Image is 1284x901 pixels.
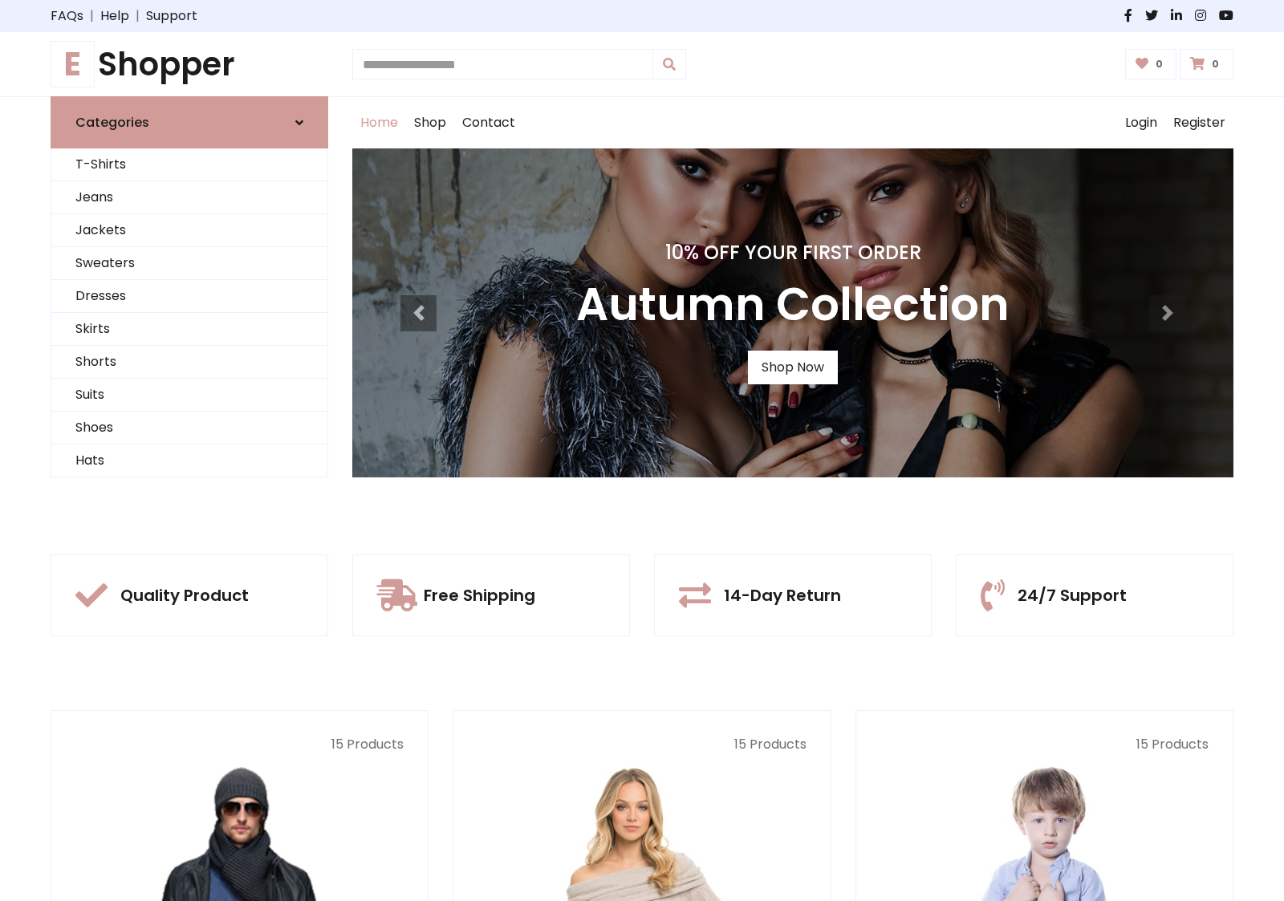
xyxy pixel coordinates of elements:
h1: Shopper [51,45,328,83]
a: Home [352,97,406,148]
a: T-Shirts [51,148,327,181]
span: 0 [1152,57,1167,71]
p: 15 Products [477,735,806,754]
a: Support [146,6,197,26]
a: Jackets [51,214,327,247]
a: EShopper [51,45,328,83]
a: Contact [454,97,523,148]
a: Dresses [51,280,327,313]
h4: 10% Off Your First Order [576,241,1010,265]
h3: Autumn Collection [576,278,1010,331]
a: Shop Now [748,351,838,384]
span: | [129,6,146,26]
a: Register [1165,97,1233,148]
a: Categories [51,96,328,148]
a: Login [1117,97,1165,148]
a: Skirts [51,313,327,346]
h5: 14-Day Return [724,586,841,605]
h5: Free Shipping [424,586,535,605]
h5: 24/7 Support [1018,586,1127,605]
span: | [83,6,100,26]
a: Shorts [51,346,327,379]
a: Help [100,6,129,26]
a: Sweaters [51,247,327,280]
a: Shop [406,97,454,148]
a: Shoes [51,412,327,444]
p: 15 Products [880,735,1209,754]
a: Hats [51,444,327,477]
a: FAQs [51,6,83,26]
span: 0 [1208,57,1223,71]
a: 0 [1180,49,1233,79]
h6: Categories [75,115,149,130]
span: E [51,41,95,87]
a: Suits [51,379,327,412]
p: 15 Products [75,735,404,754]
h5: Quality Product [120,586,249,605]
a: 0 [1125,49,1177,79]
a: Jeans [51,181,327,214]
